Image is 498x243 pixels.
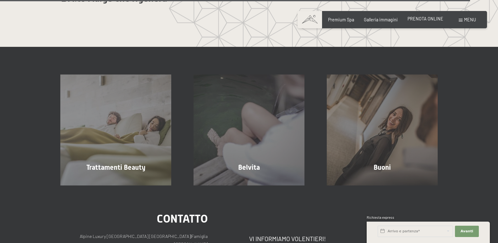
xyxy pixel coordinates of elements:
span: Belvita [238,163,260,171]
a: Vacanze wellness in Alto Adige: 7.700m² di spa, 10 saune e… Buoni [315,75,449,185]
a: PRENOTA ONLINE [408,16,443,21]
span: Avanti [461,229,473,234]
a: Galleria immagini [364,17,398,22]
span: Vi informiamo volentieri! [249,235,326,242]
span: Buoni [374,163,391,171]
span: Richiesta express [367,215,394,219]
button: Avanti [455,226,479,237]
span: Menu [464,17,476,22]
a: Vacanze wellness in Alto Adige: 7.700m² di spa, 10 saune e… Belvita [183,75,316,185]
span: Trattamenti Beauty [86,163,145,171]
a: Premium Spa [328,17,354,22]
span: Contatto [157,212,208,225]
a: Vacanze wellness in Alto Adige: 7.700m² di spa, 10 saune e… Trattamenti Beauty [49,75,183,185]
